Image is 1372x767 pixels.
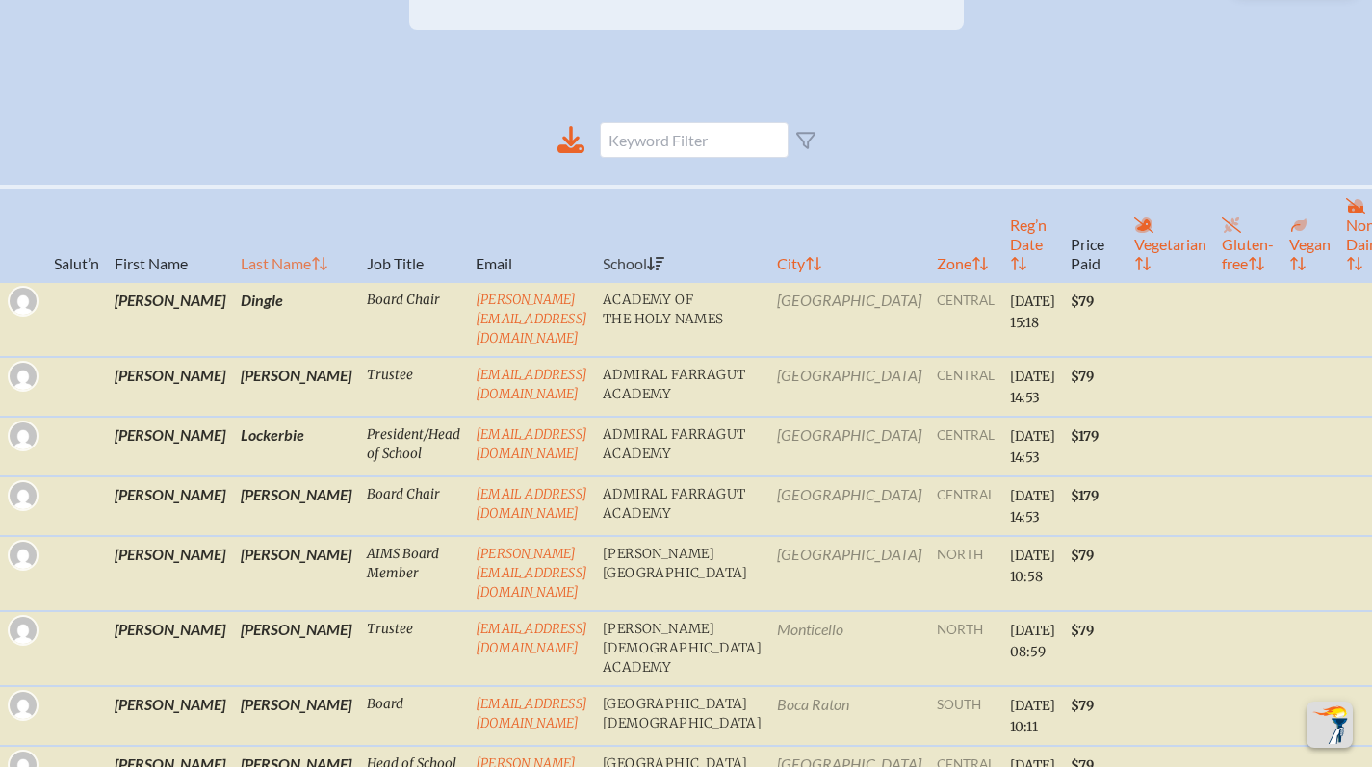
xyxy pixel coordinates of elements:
span: [DATE] 10:58 [1010,548,1055,585]
img: To the top [1310,705,1349,744]
img: Gravatar [10,692,37,719]
span: $179 [1071,428,1099,445]
th: Zone [929,187,1002,282]
img: Gravatar [10,422,37,449]
a: [PERSON_NAME][EMAIL_ADDRESS][DOMAIN_NAME] [476,292,587,346]
img: Gravatar [10,542,37,569]
td: [PERSON_NAME] [107,476,233,536]
td: Admiral Farragut Academy [595,357,769,417]
td: AIMS Board Member [359,536,468,611]
td: central [929,476,1002,536]
span: [DATE] 14:53 [1010,428,1055,466]
td: Academy of the Holy Names [595,282,769,357]
td: [GEOGRAPHIC_DATA] [769,417,929,476]
td: [PERSON_NAME] [233,357,359,417]
input: Keyword Filter [600,122,789,158]
td: [PERSON_NAME] [233,686,359,746]
td: [GEOGRAPHIC_DATA] [769,536,929,611]
a: [EMAIL_ADDRESS][DOMAIN_NAME] [476,621,587,656]
img: Gravatar [10,363,37,390]
th: Reg’n Date [1002,187,1063,282]
th: Last Name [233,187,359,282]
td: [GEOGRAPHIC_DATA] [769,476,929,536]
td: Boca Raton [769,686,929,746]
td: central [929,282,1002,357]
td: south [929,686,1002,746]
td: [GEOGRAPHIC_DATA] [769,357,929,417]
td: central [929,357,1002,417]
a: [EMAIL_ADDRESS][DOMAIN_NAME] [476,696,587,731]
span: $179 [1071,488,1099,504]
span: [DATE] 08:59 [1010,623,1055,660]
td: [GEOGRAPHIC_DATA] [769,282,929,357]
td: [PERSON_NAME] [107,686,233,746]
td: [PERSON_NAME] [233,536,359,611]
td: Board Chair [359,476,468,536]
img: Gravatar [10,617,37,644]
a: [EMAIL_ADDRESS][DOMAIN_NAME] [476,486,587,522]
img: Gravatar [10,288,37,315]
span: $79 [1071,369,1094,385]
th: First Name [107,187,233,282]
td: [PERSON_NAME] [107,417,233,476]
td: central [929,417,1002,476]
th: Price Paid [1063,187,1126,282]
span: [DATE] 15:18 [1010,294,1055,331]
span: $79 [1071,623,1094,639]
th: City [769,187,929,282]
span: [DATE] 10:11 [1010,698,1055,735]
span: $79 [1071,698,1094,714]
td: Lockerbie [233,417,359,476]
td: [PERSON_NAME][GEOGRAPHIC_DATA] [595,536,769,611]
span: $79 [1071,294,1094,310]
td: [PERSON_NAME] [107,611,233,686]
th: Vegetarian [1126,187,1214,282]
span: [DATE] 14:53 [1010,369,1055,406]
td: President/Head of School [359,417,468,476]
td: [PERSON_NAME] [107,282,233,357]
td: [PERSON_NAME] [233,611,359,686]
span: $79 [1071,548,1094,564]
a: [EMAIL_ADDRESS][DOMAIN_NAME] [476,426,587,462]
button: Scroll Top [1307,702,1353,748]
a: [EMAIL_ADDRESS][DOMAIN_NAME] [476,367,587,402]
img: Gravatar [10,482,37,509]
td: [PERSON_NAME][DEMOGRAPHIC_DATA] Academy [595,611,769,686]
th: Vegan [1281,187,1338,282]
td: Admiral Farragut Academy [595,417,769,476]
th: Email [468,187,595,282]
td: Dingle [233,282,359,357]
td: Trustee [359,611,468,686]
div: Download to CSV [557,126,584,154]
td: Admiral Farragut Academy [595,476,769,536]
th: Salut’n [46,187,107,282]
th: Gluten-free [1214,187,1281,282]
td: [PERSON_NAME] [107,536,233,611]
td: north [929,611,1002,686]
a: [PERSON_NAME][EMAIL_ADDRESS][DOMAIN_NAME] [476,546,587,601]
td: [PERSON_NAME] [233,476,359,536]
td: Board Chair [359,282,468,357]
td: [GEOGRAPHIC_DATA][DEMOGRAPHIC_DATA] [595,686,769,746]
td: Board [359,686,468,746]
td: [PERSON_NAME] [107,357,233,417]
span: [DATE] 14:53 [1010,488,1055,525]
td: north [929,536,1002,611]
td: Monticello [769,611,929,686]
th: Job Title [359,187,468,282]
td: Trustee [359,357,468,417]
